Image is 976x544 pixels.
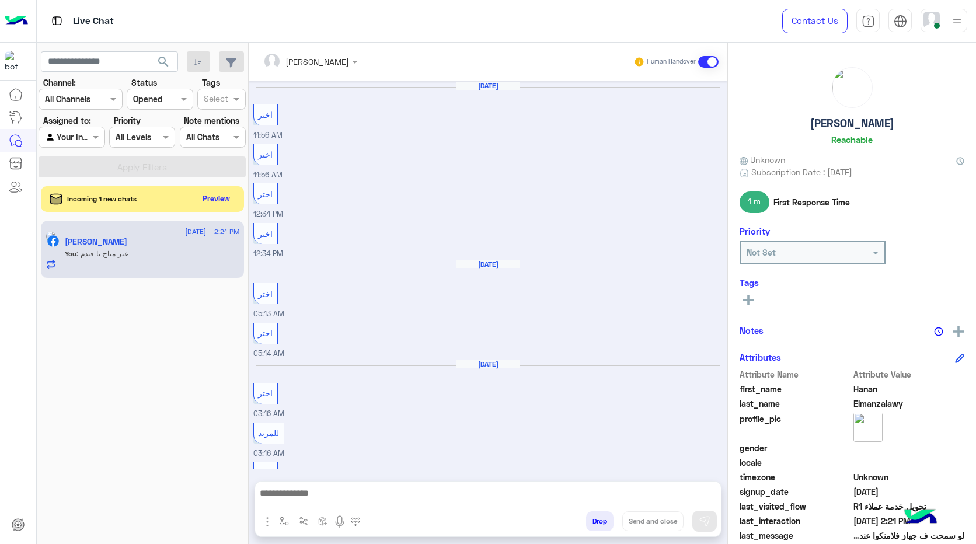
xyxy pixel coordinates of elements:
span: Unknown [740,154,785,166]
button: Send and close [622,511,684,531]
label: Channel: [43,76,76,89]
span: 1 m [740,191,769,212]
h6: [DATE] [456,260,520,268]
a: Contact Us [782,9,848,33]
img: userImage [923,12,940,28]
span: اختر [258,328,273,338]
span: Attribute Name [740,368,851,381]
span: تحويل خدمة عملاء R1 [853,500,965,512]
span: search [156,55,170,69]
span: اختر [258,388,273,398]
p: Live Chat [73,13,114,29]
span: اختر [258,229,273,239]
label: Status [131,76,157,89]
h5: Hanan Elmanzalawy [65,237,127,247]
img: send message [699,515,710,527]
h6: Notes [740,325,764,336]
img: picture [46,231,56,242]
span: You [65,249,76,258]
span: اختر [258,289,273,299]
span: last_interaction [740,515,851,527]
span: اختر [258,189,273,199]
span: null [853,442,965,454]
h5: [PERSON_NAME] [810,117,894,130]
span: Incoming 1 new chats [67,194,137,204]
img: notes [934,327,943,336]
span: Unknown [853,471,965,483]
span: first_name [740,383,851,395]
small: Human Handover [647,57,696,67]
span: last_visited_flow [740,500,851,512]
span: 11:56 AM [253,170,283,179]
label: Assigned to: [43,114,91,127]
img: tab [894,15,907,28]
span: signup_date [740,486,851,498]
span: 03:16 AM [253,449,284,458]
img: profile [950,14,964,29]
img: send attachment [260,515,274,529]
span: Attribute Value [853,368,965,381]
img: create order [318,517,327,526]
span: 05:14 AM [253,349,284,358]
h6: [DATE] [456,360,520,368]
span: 11:56 AM [253,131,283,140]
span: gender [740,442,851,454]
img: send voice note [333,515,347,529]
h6: Tags [740,277,964,288]
span: Elmanzalawy [853,397,965,410]
label: Note mentions [184,114,239,127]
img: tab [50,13,64,28]
button: Drop [586,511,614,531]
button: Preview [198,190,235,207]
span: [DATE] - 2:21 PM [185,226,239,237]
span: 03:16 AM [253,409,284,418]
span: 2025-09-01T11:21:48.547Z [853,515,965,527]
span: timezone [740,471,851,483]
span: last_name [740,397,851,410]
span: Hanan [853,383,965,395]
span: اختر [258,468,273,477]
img: make a call [351,517,360,526]
span: لو سمحت ف جهاز فلامنكوا عندكم ال بيخلي الماتور يفصل علطول اول ما الخزان يتملئ [853,529,965,542]
h6: Priority [740,226,770,236]
span: 2025-03-19T03:14:45.431Z [853,486,965,498]
span: اختر [258,110,273,120]
span: Subscription Date : [DATE] [751,166,852,178]
img: 322208621163248 [5,51,26,72]
span: اختر [258,149,273,159]
img: Facebook [47,235,59,247]
img: hulul-logo.png [900,497,941,538]
span: للمزيد [258,428,279,438]
span: 12:34 PM [253,249,283,258]
span: 12:34 PM [253,210,283,218]
button: Apply Filters [39,156,246,177]
h6: Reachable [831,134,873,145]
span: locale [740,456,851,469]
span: last_message [740,529,851,542]
img: picture [832,68,872,107]
button: search [149,51,178,76]
label: Tags [202,76,220,89]
div: Select [202,92,228,107]
h6: Attributes [740,352,781,362]
img: add [953,326,964,337]
img: tab [862,15,875,28]
button: create order [313,511,333,531]
span: profile_pic [740,413,851,440]
img: picture [853,413,883,442]
label: Priority [114,114,141,127]
span: null [853,456,965,469]
h6: [DATE] [456,82,520,90]
span: غير متاح يا فندم [76,249,128,258]
img: Logo [5,9,28,33]
span: First Response Time [773,196,850,208]
img: Trigger scenario [299,517,308,526]
span: 05:13 AM [253,309,284,318]
button: select flow [275,511,294,531]
button: Trigger scenario [294,511,313,531]
a: tab [856,9,880,33]
img: select flow [280,517,289,526]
